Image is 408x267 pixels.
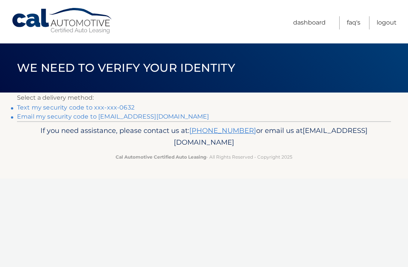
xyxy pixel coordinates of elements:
strong: Cal Automotive Certified Auto Leasing [116,154,206,160]
p: If you need assistance, please contact us at: or email us at [28,125,380,149]
a: [PHONE_NUMBER] [189,126,256,135]
a: Cal Automotive [11,8,113,34]
a: FAQ's [347,16,360,29]
span: We need to verify your identity [17,61,235,75]
a: Logout [377,16,397,29]
a: Text my security code to xxx-xxx-0632 [17,104,134,111]
a: Email my security code to [EMAIL_ADDRESS][DOMAIN_NAME] [17,113,209,120]
p: - All Rights Reserved - Copyright 2025 [28,153,380,161]
a: Dashboard [293,16,326,29]
p: Select a delivery method: [17,93,391,103]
